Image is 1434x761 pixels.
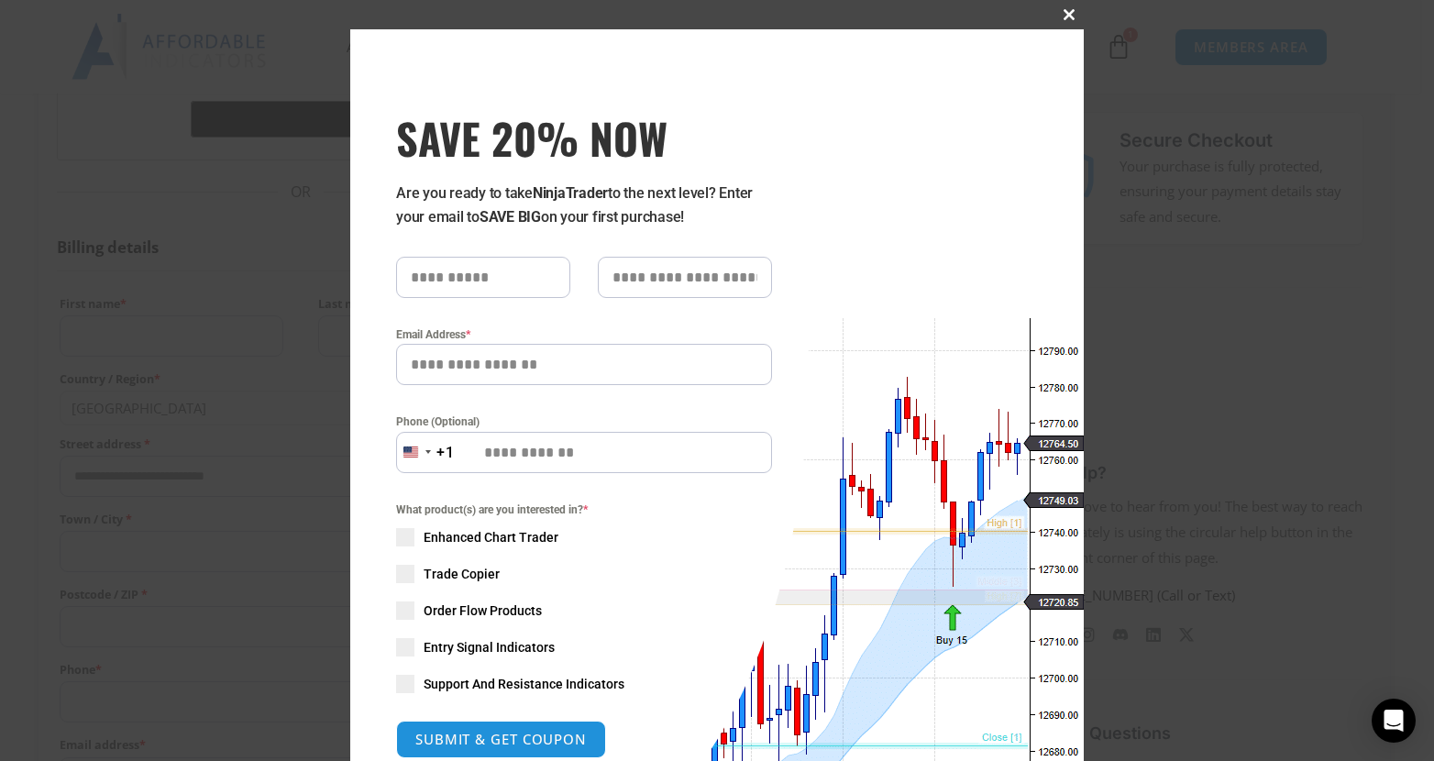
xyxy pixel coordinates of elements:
[436,441,455,465] div: +1
[480,208,541,226] strong: SAVE BIG
[396,638,772,656] label: Entry Signal Indicators
[396,601,772,620] label: Order Flow Products
[424,638,555,656] span: Entry Signal Indicators
[396,182,772,229] p: Are you ready to take to the next level? Enter your email to on your first purchase!
[396,528,772,546] label: Enhanced Chart Trader
[396,325,772,344] label: Email Address
[424,675,624,693] span: Support And Resistance Indicators
[396,721,606,758] button: SUBMIT & GET COUPON
[424,565,500,583] span: Trade Copier
[396,413,772,431] label: Phone (Optional)
[1372,699,1416,743] div: Open Intercom Messenger
[396,432,455,473] button: Selected country
[533,184,608,202] strong: NinjaTrader
[424,601,542,620] span: Order Flow Products
[396,501,772,519] span: What product(s) are you interested in?
[396,565,772,583] label: Trade Copier
[396,675,772,693] label: Support And Resistance Indicators
[396,112,772,163] span: SAVE 20% NOW
[424,528,558,546] span: Enhanced Chart Trader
